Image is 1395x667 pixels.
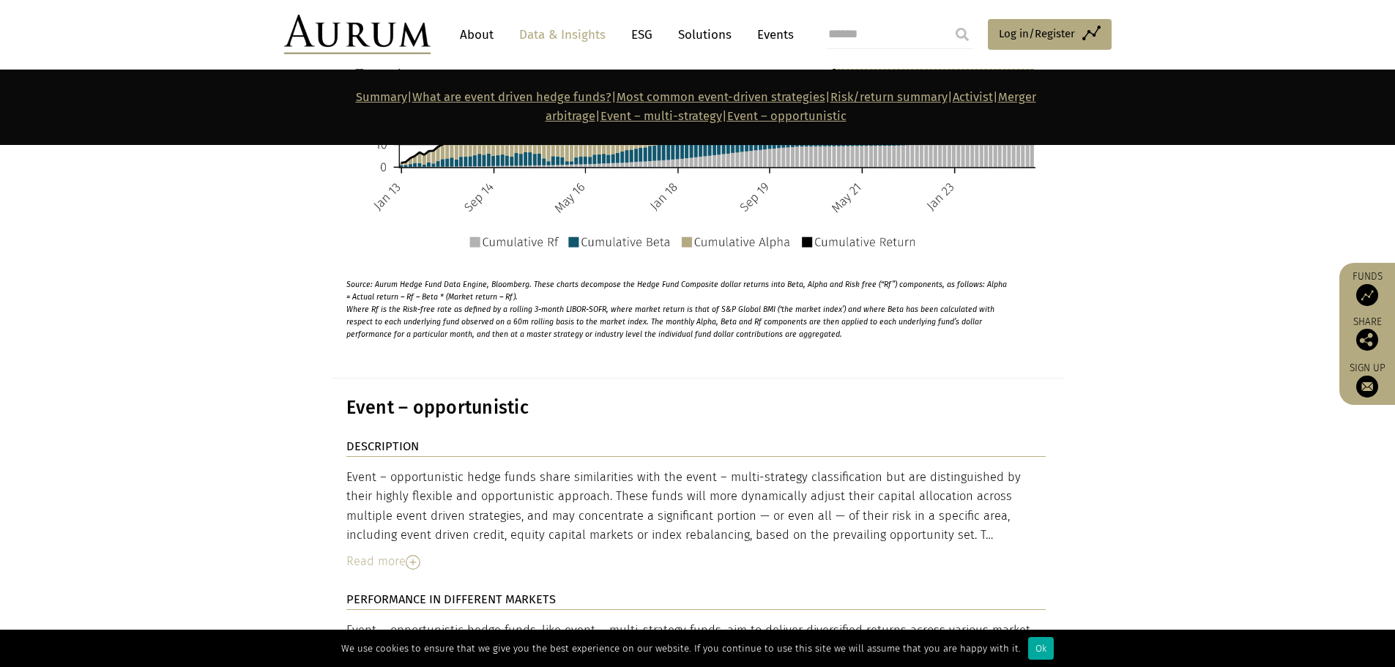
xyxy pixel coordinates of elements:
[727,109,847,123] a: Event – opportunistic
[1028,637,1054,660] div: Ok
[1347,270,1388,306] a: Funds
[948,20,977,49] input: Submit
[412,90,611,104] a: What are event driven hedge funds?
[1356,284,1378,306] img: Access Funds
[346,271,1011,340] p: Source: Aurum Hedge Fund Data Engine, Bloomberg. These charts decompose the Hedge Fund Composite ...
[1347,362,1388,398] a: Sign up
[830,90,948,104] a: Risk/return summary
[1356,329,1378,351] img: Share this post
[512,21,613,48] a: Data & Insights
[284,15,431,54] img: Aurum
[617,90,825,104] a: Most common event-driven strategies
[346,468,1046,545] div: Event – opportunistic hedge funds share similarities with the event – multi-strategy classificati...
[953,90,993,104] a: Activist
[346,592,556,606] strong: PERFORMANCE IN DIFFERENT MARKETS
[1347,317,1388,351] div: Share
[1356,376,1378,398] img: Sign up to our newsletter
[624,21,660,48] a: ESG
[406,555,420,570] img: Read More
[453,21,501,48] a: About
[600,109,722,123] a: Event – multi-strategy
[346,397,1046,419] h3: Event – opportunistic
[356,90,407,104] a: Summary
[346,439,419,453] strong: DESCRIPTION
[671,21,739,48] a: Solutions
[346,552,1046,571] div: Read more
[750,21,794,48] a: Events
[356,90,1036,123] strong: | | | | | | |
[999,25,1075,42] span: Log in/Register
[988,19,1112,50] a: Log in/Register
